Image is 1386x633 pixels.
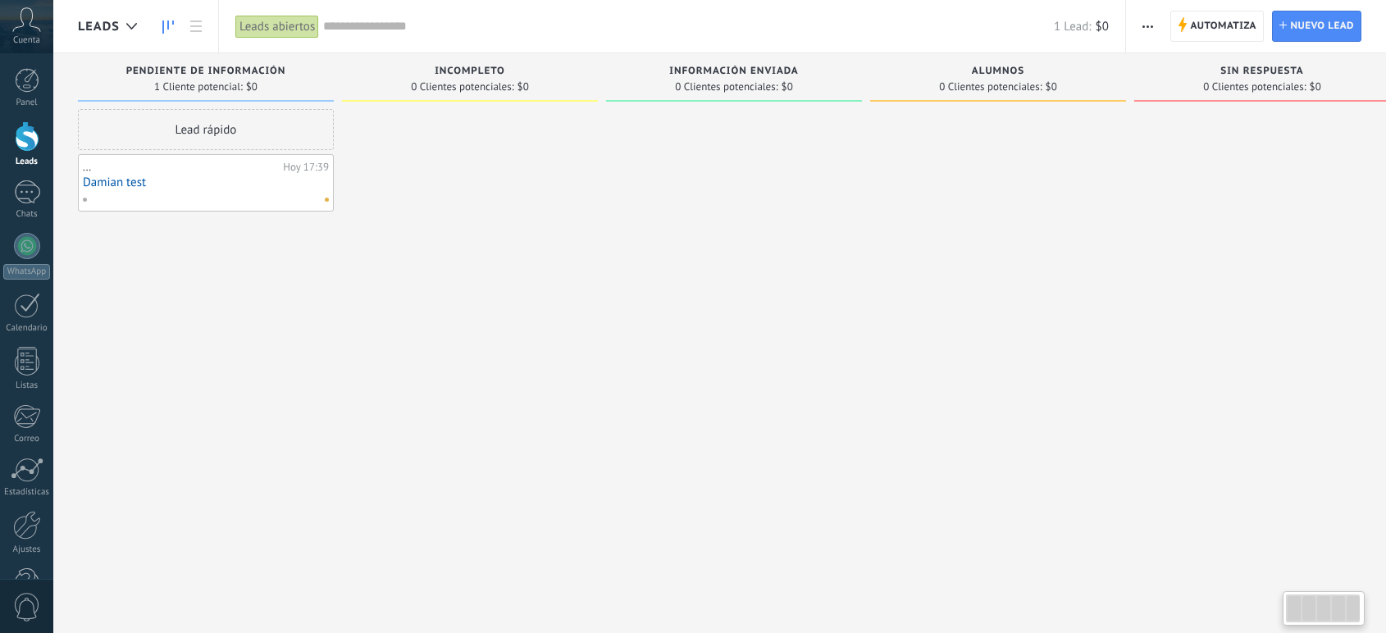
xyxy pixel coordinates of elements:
[13,35,40,46] span: Cuenta
[246,82,258,92] span: $0
[669,66,799,77] span: Información enviada
[1190,11,1256,41] span: Automatiza
[83,175,329,189] a: Damian test
[1170,11,1264,42] a: Automatiza
[235,15,319,39] div: Leads abiertos
[3,98,51,108] div: Panel
[1203,82,1306,92] span: 0 Clientes potenciales:
[1096,19,1109,34] span: $0
[614,66,854,80] div: Información enviada
[878,66,1118,80] div: Alumnos
[1290,11,1354,41] span: Nuevo lead
[1272,11,1361,42] a: Nuevo lead
[86,66,326,80] div: Pendiente de información
[1046,82,1057,92] span: $0
[939,82,1042,92] span: 0 Clientes potenciales:
[154,82,243,92] span: 1 Cliente potencial:
[1220,66,1303,77] span: SIN RESPUESTA
[350,66,590,80] div: Incompleto
[972,66,1024,77] span: Alumnos
[1142,66,1382,80] div: SIN RESPUESTA
[283,161,329,174] div: Hoy 17:39
[3,264,50,280] div: WhatsApp
[3,487,51,498] div: Estadísticas
[517,82,529,92] span: $0
[3,380,51,391] div: Listas
[126,66,286,77] span: Pendiente de información
[435,66,505,77] span: Incompleto
[3,323,51,334] div: Calendario
[83,161,279,174] div: ...
[3,544,51,555] div: Ajustes
[411,82,513,92] span: 0 Clientes potenciales:
[3,209,51,220] div: Chats
[675,82,777,92] span: 0 Clientes potenciales:
[325,198,329,202] span: No hay nada asignado
[78,109,334,150] div: Lead rápido
[3,434,51,444] div: Correo
[1054,19,1091,34] span: 1 Lead:
[1310,82,1321,92] span: $0
[3,157,51,167] div: Leads
[78,19,120,34] span: Leads
[782,82,793,92] span: $0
